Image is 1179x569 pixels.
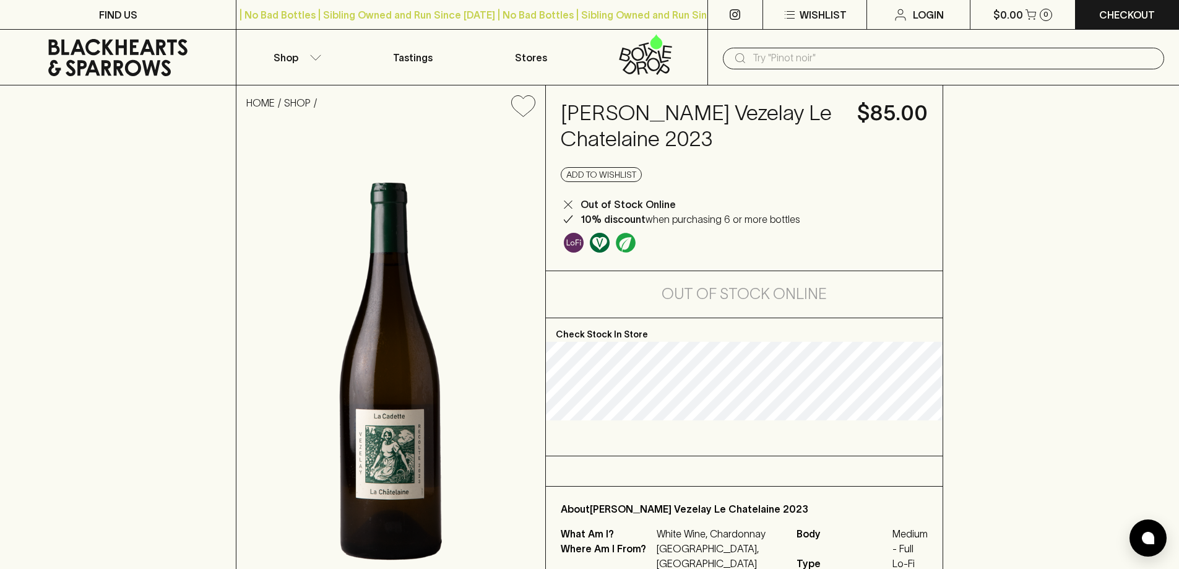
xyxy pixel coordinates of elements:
button: Add to wishlist [561,167,642,182]
span: Body [797,526,889,556]
a: Some may call it natural, others minimum intervention, either way, it’s hands off & maybe even a ... [561,230,587,256]
p: Check Stock In Store [546,318,943,342]
a: HOME [246,97,275,108]
p: $0.00 [993,7,1023,22]
p: FIND US [99,7,137,22]
p: White Wine, Chardonnay [657,526,782,541]
a: Tastings [354,30,472,85]
a: SHOP [284,97,311,108]
p: Shop [274,50,298,65]
a: Organic [613,230,639,256]
p: when purchasing 6 or more bottles [581,212,800,227]
p: Wishlist [800,7,847,22]
h5: Out of Stock Online [662,284,827,304]
img: Vegan [590,233,610,253]
b: 10% discount [581,214,646,225]
button: Shop [236,30,354,85]
a: Made without the use of any animal products. [587,230,613,256]
input: Try "Pinot noir" [753,48,1154,68]
h4: [PERSON_NAME] Vezelay Le Chatelaine 2023 [561,100,842,152]
img: Lo-Fi [564,233,584,253]
p: Login [913,7,944,22]
p: What Am I? [561,526,654,541]
p: 0 [1043,11,1048,18]
p: Stores [515,50,547,65]
p: About [PERSON_NAME] Vezelay Le Chatelaine 2023 [561,502,928,516]
span: Medium - Full [892,526,928,556]
p: Tastings [393,50,433,65]
p: Out of Stock Online [581,197,676,212]
a: Stores [472,30,590,85]
button: Add to wishlist [506,90,540,122]
img: Organic [616,233,636,253]
p: Checkout [1099,7,1155,22]
h4: $85.00 [857,100,928,126]
img: bubble-icon [1142,532,1154,544]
